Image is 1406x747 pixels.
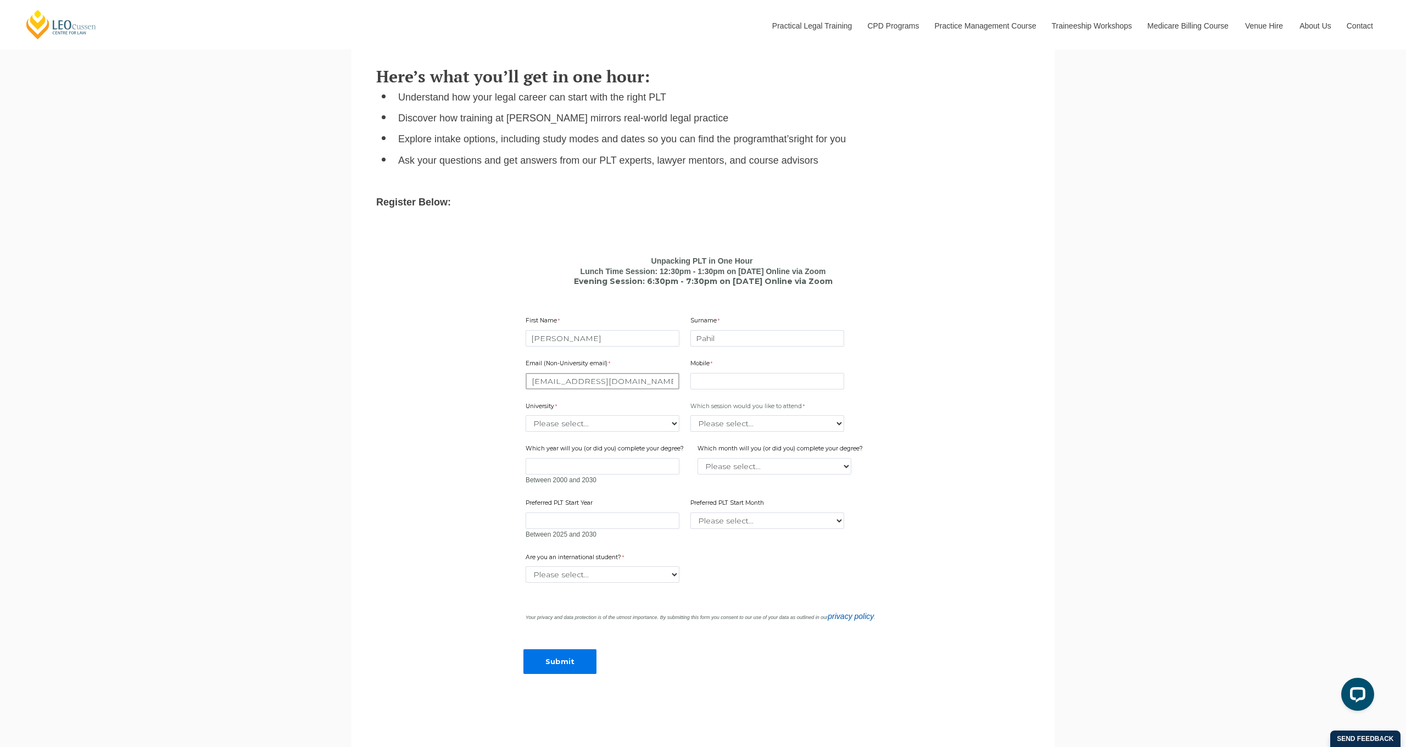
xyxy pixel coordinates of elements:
[398,133,770,144] span: Explore intake options, including study modes and dates so you can find the program
[859,2,926,49] a: CPD Programs
[690,316,722,327] label: Surname
[398,154,1030,167] li: Ask your questions and get answers from our PLT experts, lawyer mentors, and course advisors
[25,9,98,40] a: [PERSON_NAME] Centre for Law
[1044,2,1139,49] a: Traineeship Workshops
[1139,2,1237,49] a: Medicare Billing Course
[526,458,679,475] input: Which year will you (or did you) complete your degree?
[690,512,844,529] select: Preferred PLT Start Month
[690,373,844,389] input: Mobile
[526,476,596,484] span: Between 2000 and 2030
[526,566,679,583] select: Are you an international student?
[828,612,874,621] a: privacy policy
[690,359,715,370] label: Mobile
[651,257,753,265] b: Unpacking PLT in One Hour
[927,2,1044,49] a: Practice Management Course
[1332,673,1379,720] iframe: LiveChat chat widget
[1237,2,1291,49] a: Venue Hire
[690,330,844,347] input: Surname
[1338,2,1381,49] a: Contact
[526,316,562,327] label: First Name
[526,444,687,455] label: Which year will you (or did you) complete your degree?
[376,197,451,208] strong: Register Below:
[526,615,875,620] i: Your privacy and data protection is of the utmost importance. By submitting this form you consent...
[398,112,1030,125] li: Discover how training at [PERSON_NAME] mirrors real-world legal practice
[526,330,679,347] input: First Name
[526,402,560,413] label: University
[526,512,679,529] input: Preferred PLT Start Year
[690,415,844,432] select: Which session would you like to attend
[398,91,1030,104] li: Understand how your legal career can start with the right PLT
[526,415,679,432] select: University
[770,133,794,144] span: that’s
[764,2,860,49] a: Practical Legal Training
[690,403,802,410] span: Which session would you like to attend
[1291,2,1338,49] a: About Us
[526,359,613,370] label: Email (Non-University email)
[574,276,833,286] span: Evening Session: 6:30pm - 7:30pm on [DATE] Online via Zoom
[698,444,866,455] label: Which month will you (or did you) complete your degree?
[526,553,635,564] label: Are you an international student?
[523,649,596,674] input: Submit
[526,531,596,538] span: Between 2025 and 2030
[690,499,767,510] label: Preferred PLT Start Month
[581,267,826,276] b: Lunch Time Session: 12:30pm - 1:30pm on [DATE] Online via Zoom
[794,133,846,144] span: right for you
[526,499,595,510] label: Preferred PLT Start Year
[698,458,851,475] select: Which month will you (or did you) complete your degree?
[376,65,650,87] span: Here’s what you’ll get in one hour:
[526,373,679,389] input: Email (Non-University email)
